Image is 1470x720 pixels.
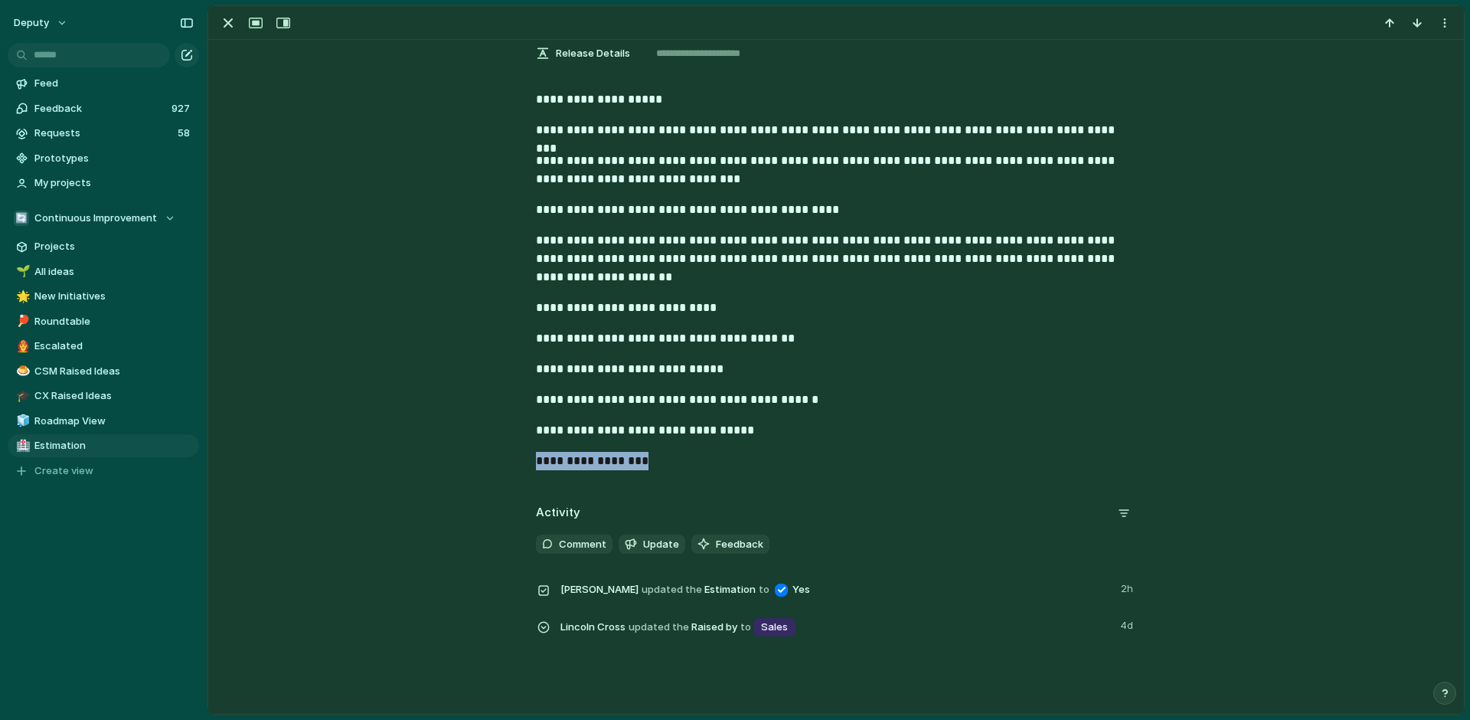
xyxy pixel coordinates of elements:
[761,620,788,635] span: Sales
[16,263,27,280] div: 🌱
[643,537,679,552] span: Update
[34,388,194,404] span: CX Raised Ideas
[14,289,29,304] button: 🌟
[171,101,193,116] span: 927
[34,175,194,191] span: My projects
[34,414,194,429] span: Roadmap View
[16,437,27,455] div: 🏥
[34,239,194,254] span: Projects
[14,15,49,31] span: deputy
[716,537,763,552] span: Feedback
[8,460,199,483] button: Create view
[560,582,639,597] span: [PERSON_NAME]
[14,211,29,226] div: 🔄
[34,101,167,116] span: Feedback
[34,364,194,379] span: CSM Raised Ideas
[14,364,29,379] button: 🍮
[7,11,76,35] button: deputy
[16,288,27,306] div: 🌟
[16,412,27,430] div: 🧊
[16,388,27,405] div: 🎓
[34,314,194,329] span: Roundtable
[8,235,199,258] a: Projects
[8,147,199,170] a: Prototypes
[536,504,580,522] h2: Activity
[34,339,194,354] span: Escalated
[1120,615,1136,633] span: 4d
[14,314,29,329] button: 🏓
[642,582,702,597] span: updated the
[559,537,606,552] span: Comment
[8,335,199,358] a: 👨‍🚒Escalated
[34,151,194,166] span: Prototypes
[536,535,612,555] button: Comment
[8,360,199,383] a: 🍮CSM Raised Ideas
[14,264,29,280] button: 🌱
[14,339,29,354] button: 👨‍🚒
[34,438,194,453] span: Estimation
[34,211,157,226] span: Continuous Improvement
[14,388,29,404] button: 🎓
[178,126,193,141] span: 58
[560,615,1111,638] span: Raised by
[560,620,626,635] span: Lincoln Cross
[16,338,27,355] div: 👨‍🚒
[8,172,199,195] a: My projects
[560,578,1112,600] span: Estimation
[34,126,173,141] span: Requests
[8,410,199,433] a: 🧊Roadmap View
[34,463,93,479] span: Create view
[792,582,810,597] span: Yes
[8,260,199,283] a: 🌱All ideas
[619,535,685,555] button: Update
[34,264,194,280] span: All ideas
[629,620,689,635] span: updated the
[16,362,27,380] div: 🍮
[691,535,769,555] button: Feedback
[34,289,194,304] span: New Initiatives
[8,207,199,230] button: 🔄Continuous Improvement
[8,434,199,457] a: 🏥Estimation
[8,310,199,333] a: 🏓Roundtable
[8,72,199,95] a: Feed
[759,582,769,597] span: to
[556,46,630,61] span: Release Details
[14,414,29,429] button: 🧊
[34,76,194,91] span: Feed
[16,313,27,330] div: 🏓
[8,97,199,120] a: Feedback927
[1121,578,1136,597] span: 2h
[14,438,29,453] button: 🏥
[8,385,199,407] a: 🎓CX Raised Ideas
[8,285,199,308] a: 🌟New Initiatives
[740,620,751,635] span: to
[8,122,199,145] a: Requests58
